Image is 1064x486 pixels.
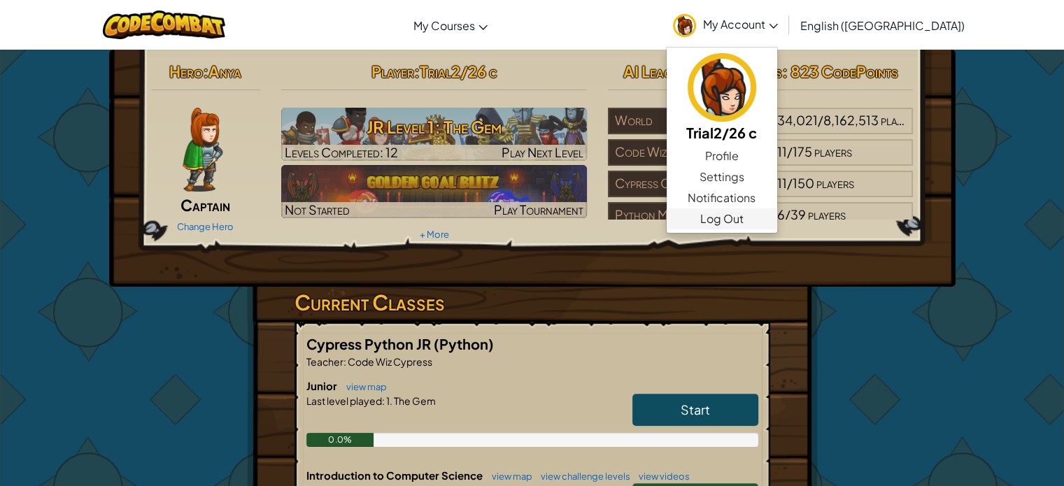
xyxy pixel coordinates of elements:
span: Captain [180,195,230,215]
span: 34,021 [777,112,818,128]
a: Python Mid#6/39players [608,215,914,231]
a: Notifications [667,187,777,208]
span: AI League Team Rankings [623,62,782,81]
span: : [413,62,419,81]
a: view videos [632,471,690,482]
span: 1. [385,394,392,407]
span: Play Tournament [494,201,583,217]
span: Trial2/26 c [419,62,497,81]
img: avatar [673,14,696,37]
span: players [814,143,852,159]
span: 6 [777,206,785,222]
span: Play Next Level [502,144,583,160]
h5: Trial2/26 c [681,122,763,143]
a: Log Out [667,208,777,229]
span: 11 [777,143,787,159]
span: Notifications [688,190,756,206]
img: JR Level 1: The Gem [281,108,587,161]
a: Trial2/26 c [667,51,777,145]
span: players [808,206,846,222]
span: The Gem [392,394,436,407]
a: view map [485,471,532,482]
span: players [816,175,854,191]
span: Junior [306,379,339,392]
span: 175 [793,143,812,159]
a: view challenge levels [534,471,630,482]
img: Golden Goal [281,165,587,218]
div: Python Mid [608,202,760,229]
a: + More [419,229,448,240]
a: Settings [667,166,777,187]
span: Start [681,401,710,417]
span: 39 [790,206,806,222]
h3: JR Level 1: The Gem [281,111,587,143]
a: My Courses [406,6,495,44]
span: Code Wiz Cypress [346,355,432,368]
span: Teacher [306,355,343,368]
span: Not Started [285,201,350,217]
a: Change Hero [177,221,234,232]
span: / [785,206,790,222]
span: 11 [777,175,787,191]
span: 8,162,513 [823,112,879,128]
span: Cypress Python JR [306,335,434,352]
img: captain-pose.png [183,108,222,192]
span: / [787,175,793,191]
img: avatar [688,53,756,122]
div: Code Wiz Cypress [608,139,760,166]
div: 0.0% [306,433,374,447]
span: English ([GEOGRAPHIC_DATA]) [800,18,965,33]
div: Cypress Coaches [608,171,760,197]
span: 150 [793,175,814,191]
a: view map [339,381,387,392]
a: Play Next Level [281,108,587,161]
span: : [343,355,346,368]
span: Hero [169,62,203,81]
span: Anya [208,62,241,81]
span: / [787,143,793,159]
img: CodeCombat logo [103,10,225,39]
span: / [818,112,823,128]
span: players [881,112,918,128]
a: My Account [666,3,785,47]
span: My Account [703,17,778,31]
a: World#34,021/8,162,513players [608,121,914,137]
span: (Python) [434,335,494,352]
a: Profile [667,145,777,166]
span: : [382,394,385,407]
span: : [203,62,208,81]
span: Introduction to Computer Science [306,469,485,482]
a: Code Wiz Cypress#11/175players [608,152,914,169]
span: My Courses [413,18,475,33]
h3: Current Classes [295,287,770,318]
span: Levels Completed: 12 [285,144,398,160]
a: Cypress Coaches#11/150players [608,184,914,200]
span: : 823 CodePoints [782,62,898,81]
a: Not StartedPlay Tournament [281,165,587,218]
span: Last level played [306,394,382,407]
div: World [608,108,760,134]
a: English ([GEOGRAPHIC_DATA]) [793,6,972,44]
span: Player [371,62,413,81]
